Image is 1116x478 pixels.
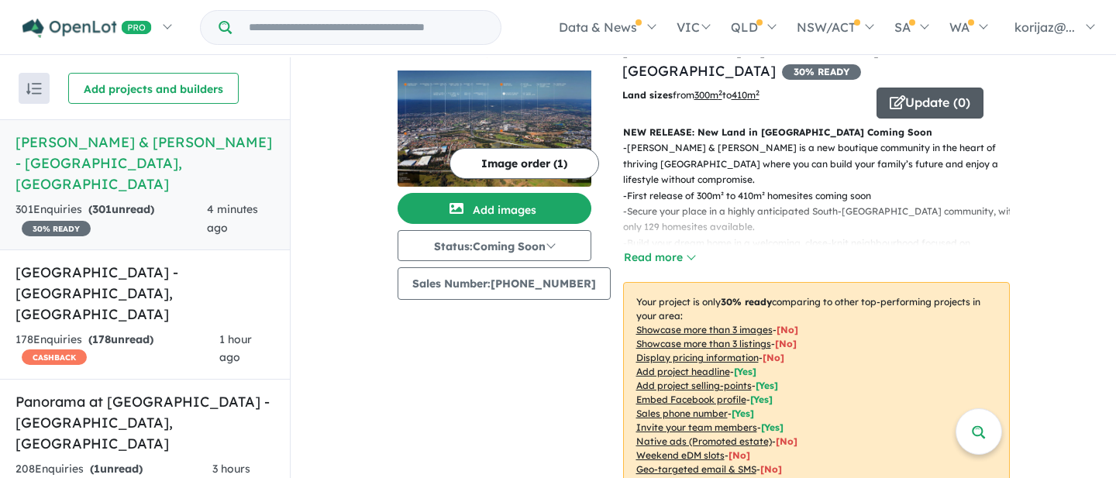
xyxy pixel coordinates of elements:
[728,449,750,461] span: [No]
[760,463,782,475] span: [No]
[636,366,730,377] u: Add project headline
[15,391,274,454] h5: Panorama at [GEOGRAPHIC_DATA] - [GEOGRAPHIC_DATA] , [GEOGRAPHIC_DATA]
[398,267,611,300] button: Sales Number:[PHONE_NUMBER]
[776,435,797,447] span: [No]
[15,331,219,368] div: 178 Enquir ies
[782,64,861,80] span: 30 % READY
[22,349,87,365] span: CASHBACK
[636,338,771,349] u: Showcase more than 3 listings
[207,202,258,235] span: 4 minutes ago
[636,324,773,335] u: Showcase more than 3 images
[636,463,756,475] u: Geo-targeted email & SMS
[756,380,778,391] span: [ Yes ]
[622,89,673,101] b: Land sizes
[734,366,756,377] span: [ Yes ]
[623,188,1022,204] p: - First release of 300m² to 410m² homesites coming soon
[732,89,759,101] u: 410 m
[721,296,772,308] b: 30 % ready
[15,132,274,194] h5: [PERSON_NAME] & [PERSON_NAME] - [GEOGRAPHIC_DATA] , [GEOGRAPHIC_DATA]
[763,352,784,363] span: [ No ]
[449,148,599,179] button: Image order (1)
[90,462,143,476] strong: ( unread)
[88,332,153,346] strong: ( unread)
[761,421,784,433] span: [ Yes ]
[623,125,1010,140] p: NEW RELEASE: New Land in [GEOGRAPHIC_DATA] Coming Soon
[756,88,759,97] sup: 2
[623,249,696,267] button: Read more
[777,324,798,335] span: [ No ]
[92,202,112,216] span: 301
[636,394,746,405] u: Embed Facebook profile
[622,88,865,103] p: from
[636,449,725,461] u: Weekend eDM slots
[26,83,42,95] img: sort.svg
[398,193,591,224] button: Add images
[398,40,591,187] a: Campbell & Hart - Campbelltown LogoCampbell & Hart - Campbelltown
[732,408,754,419] span: [ Yes ]
[877,88,983,119] button: Update (0)
[636,352,759,363] u: Display pricing information
[636,408,728,419] u: Sales phone number
[718,88,722,97] sup: 2
[15,201,207,238] div: 301 Enquir ies
[775,338,797,349] span: [ No ]
[750,394,773,405] span: [ Yes ]
[219,332,252,365] span: 1 hour ago
[88,202,154,216] strong: ( unread)
[636,421,757,433] u: Invite your team members
[1014,19,1075,35] span: korijaz@...
[636,435,772,447] u: Native ads (Promoted estate)
[235,11,498,44] input: Try estate name, suburb, builder or developer
[15,262,274,325] h5: [GEOGRAPHIC_DATA] - [GEOGRAPHIC_DATA] , [GEOGRAPHIC_DATA]
[92,332,111,346] span: 178
[94,462,100,476] span: 1
[694,89,722,101] u: 300 m
[398,70,591,187] img: Campbell & Hart - Campbelltown
[623,204,1022,236] p: - Secure your place in a highly anticipated South-[GEOGRAPHIC_DATA] community, with only 129 home...
[22,19,152,38] img: Openlot PRO Logo White
[68,73,239,104] button: Add projects and builders
[722,89,759,101] span: to
[636,380,752,391] u: Add project selling-points
[623,140,1022,187] p: - [PERSON_NAME] & [PERSON_NAME] is a new boutique community in the heart of thriving [GEOGRAPHIC_...
[22,221,91,236] span: 30 % READY
[623,236,1022,299] p: - Build your dream home in a welcoming, close-knit neighbourhood focused on connection, convenien...
[398,230,591,261] button: Status:Coming Soon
